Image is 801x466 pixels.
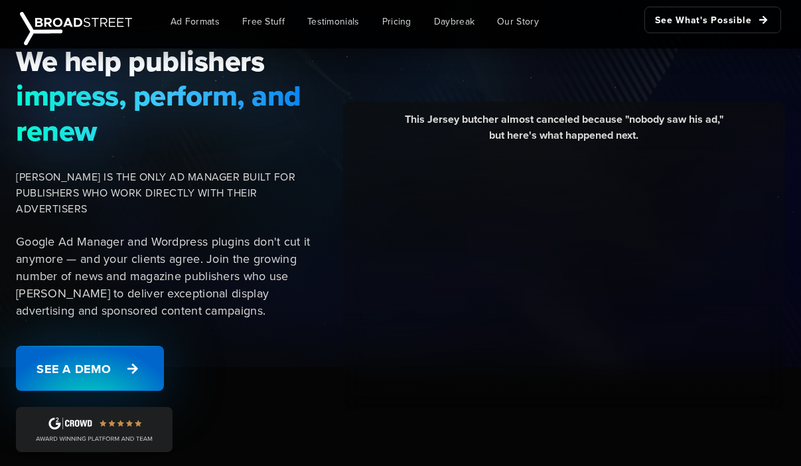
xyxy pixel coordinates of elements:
[242,15,285,29] span: Free Stuff
[16,44,319,78] span: We help publishers
[353,153,775,396] iframe: YouTube video player
[307,15,360,29] span: Testimonials
[382,15,411,29] span: Pricing
[16,78,319,148] span: impress, perform, and renew
[171,15,220,29] span: Ad Formats
[497,15,539,29] span: Our Story
[353,112,775,153] div: This Jersey butcher almost canceled because "nobody saw his ad," but here's what happened next.
[297,7,370,37] a: Testimonials
[644,7,781,33] a: See What's Possible
[424,7,484,37] a: Daybreak
[434,15,474,29] span: Daybreak
[372,7,421,37] a: Pricing
[16,169,319,217] span: [PERSON_NAME] IS THE ONLY AD MANAGER BUILT FOR PUBLISHERS WHO WORK DIRECTLY WITH THEIR ADVERTISERS
[161,7,230,37] a: Ad Formats
[20,12,132,45] img: Broadstreet | The Ad Manager for Small Publishers
[16,346,164,391] a: See a Demo
[487,7,549,37] a: Our Story
[232,7,295,37] a: Free Stuff
[16,233,319,319] p: Google Ad Manager and Wordpress plugins don't cut it anymore — and your clients agree. Join the g...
